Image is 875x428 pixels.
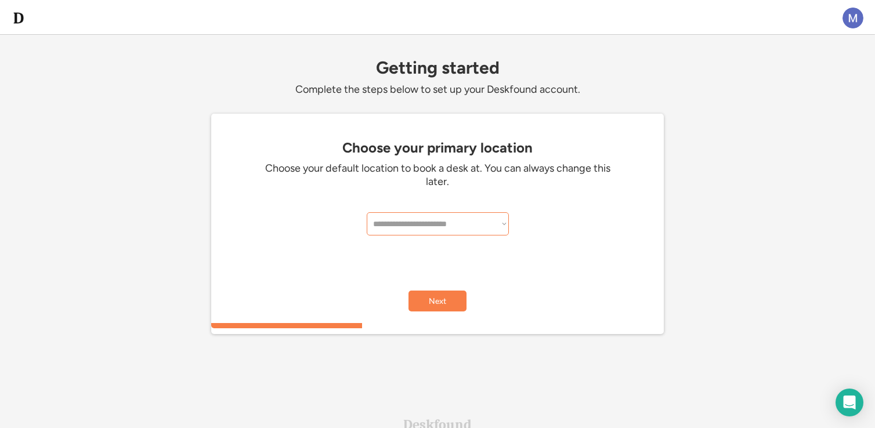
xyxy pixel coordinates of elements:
div: Open Intercom Messenger [836,389,863,416]
img: d-whitebg.png [12,11,26,25]
div: 33.3333333333333% [214,323,666,328]
div: Choose your default location to book a desk at. You can always change this later. [263,162,612,189]
div: Complete the steps below to set up your Deskfound account. [211,83,664,96]
img: ACg8ocKv1skjeoNbkubS9e3G0fSEjvuuhugH4XkQ8zjUSxoFyZOBiA=s96-c [843,8,863,28]
button: Next [408,291,467,311]
div: Choose your primary location [217,140,658,156]
div: Getting started [211,58,664,77]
